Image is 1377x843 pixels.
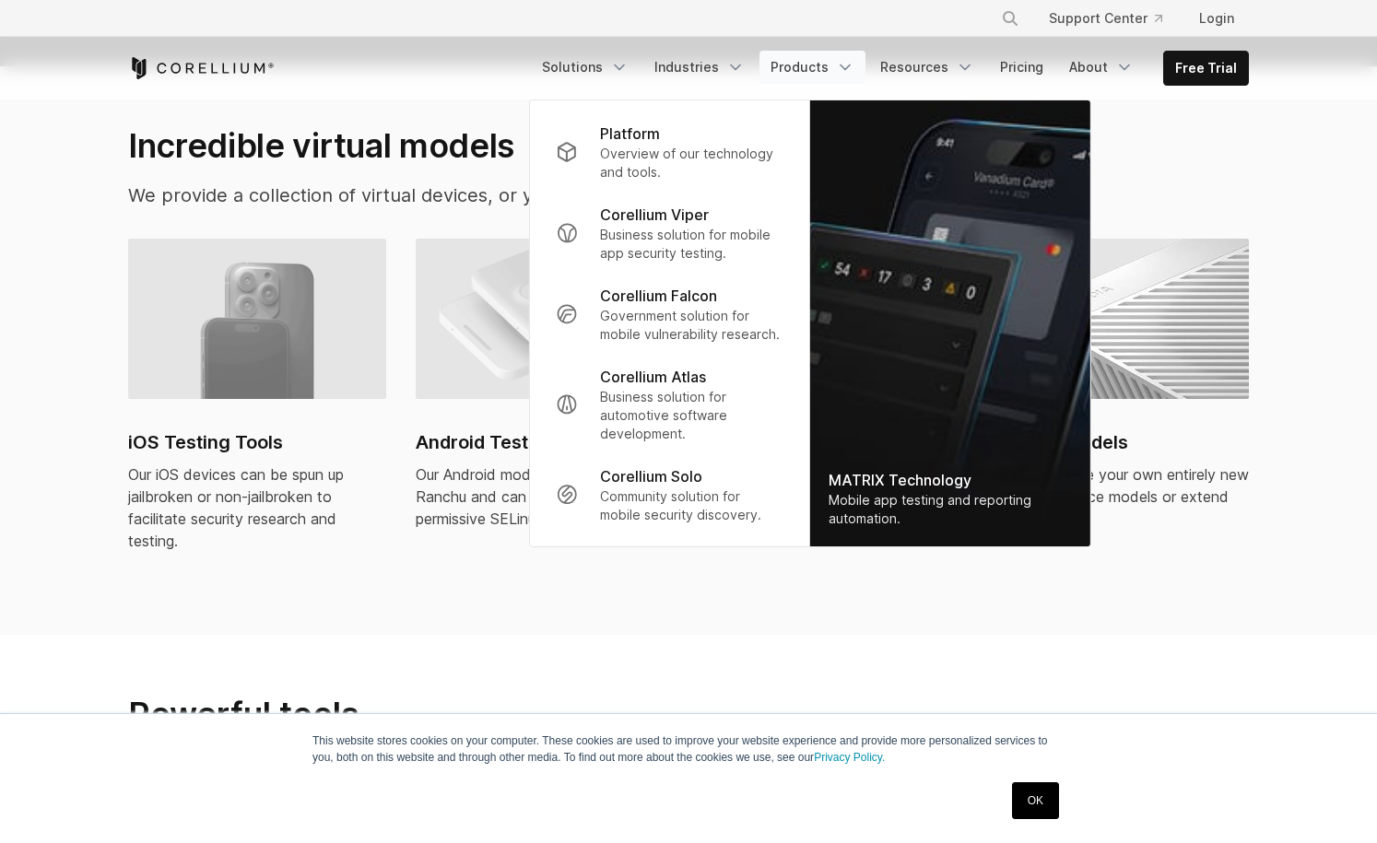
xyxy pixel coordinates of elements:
p: Corellium Atlas [600,366,706,388]
div: You can create your own entirely new hardware device models or extend existing ones. [991,463,1249,530]
h2: Custom Models [991,428,1249,456]
a: Resources [869,51,985,84]
a: Corellium Falcon Government solution for mobile vulnerability research. [541,274,798,355]
a: MATRIX Technology Mobile app testing and reporting automation. [810,100,1090,546]
p: Corellium Viper [600,204,709,226]
a: About [1058,51,1145,84]
a: Pricing [989,51,1054,84]
div: Our iOS devices can be spun up jailbroken or non-jailbroken to facilitate security research and t... [128,463,386,552]
h2: Incredible virtual models [128,125,863,166]
p: Government solution for mobile vulnerability research. [600,307,783,344]
p: Business solution for mobile app security testing. [600,226,783,263]
h2: Powerful tools [128,694,865,735]
button: Search [994,2,1027,35]
a: Support Center [1034,2,1177,35]
a: Custom Models Custom Models You can create your own entirely new hardware device models or extend... [991,239,1249,552]
img: iPhone virtual machine and devices [128,239,386,399]
p: Business solution for automotive software development. [600,388,783,443]
a: Android virtual machine and devices Android Testing Tools Our Android models are based on Ranchu ... [416,239,674,552]
a: Corellium Home [128,57,275,79]
div: Navigation Menu [979,2,1249,35]
p: Community solution for mobile security discovery. [600,487,783,524]
img: Matrix_WebNav_1x [810,100,1090,546]
a: OK [1012,782,1059,819]
img: Custom Models [991,239,1249,399]
h2: iOS Testing Tools [128,428,386,456]
a: Solutions [531,51,640,84]
a: Corellium Solo Community solution for mobile security discovery. [541,454,798,535]
h2: Android Testing Tools [416,428,674,456]
a: Corellium Atlas Business solution for automotive software development. [541,355,798,454]
img: Android virtual machine and devices [416,239,674,399]
div: Navigation Menu [531,51,1249,86]
a: Login [1184,2,1249,35]
p: Overview of our technology and tools. [600,145,783,181]
a: Industries [643,51,756,84]
a: Corellium Viper Business solution for mobile app security testing. [541,193,798,274]
p: Corellium Solo [600,465,702,487]
p: Corellium Falcon [600,285,717,307]
p: This website stores cookies on your computer. These cookies are used to improve your website expe... [312,732,1065,766]
p: We provide a collection of virtual devices, or you can build your own. [128,181,863,209]
a: Products [759,51,865,84]
p: Platform [600,123,660,145]
a: Platform Overview of our technology and tools. [541,111,798,193]
div: Our Android models are based on Ranchu and can be rooted with permissive SELinux enforcement. [416,463,674,530]
a: Free Trial [1164,52,1248,85]
div: Mobile app testing and reporting automation. [829,491,1072,528]
div: MATRIX Technology [829,469,1072,491]
a: iPhone virtual machine and devices iOS Testing Tools Our iOS devices can be spun up jailbroken or... [128,239,386,574]
a: Privacy Policy. [814,751,885,764]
